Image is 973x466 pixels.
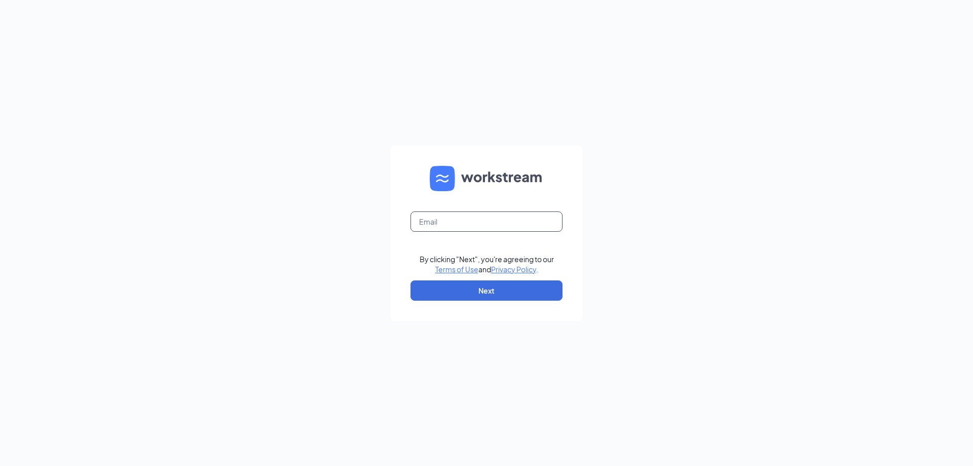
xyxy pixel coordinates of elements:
a: Privacy Policy [491,265,536,274]
img: WS logo and Workstream text [430,166,543,191]
input: Email [410,211,563,232]
button: Next [410,280,563,301]
div: By clicking "Next", you're agreeing to our and . [420,254,554,274]
a: Terms of Use [435,265,478,274]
